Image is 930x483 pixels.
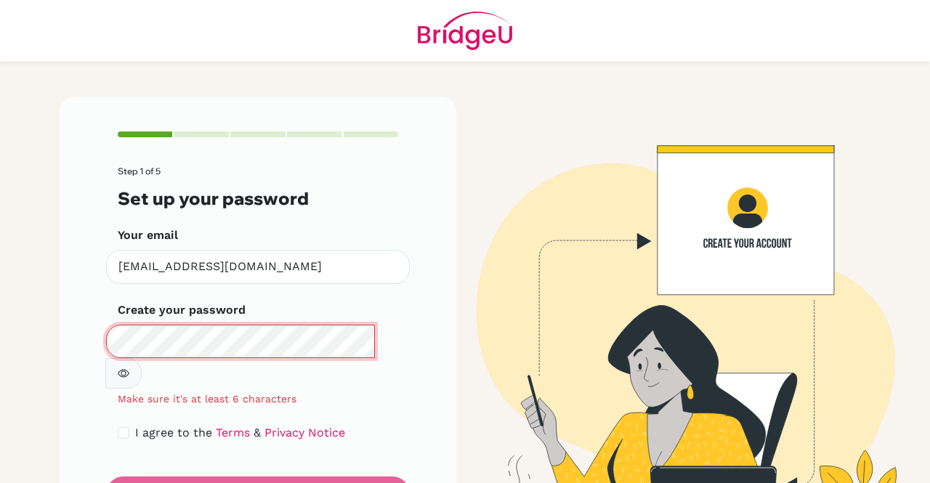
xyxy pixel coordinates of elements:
[264,426,345,439] a: Privacy Notice
[118,301,246,319] label: Create your password
[216,426,250,439] a: Terms
[118,227,178,244] label: Your email
[106,250,410,284] input: Insert your email*
[118,188,398,209] h3: Set up your password
[135,426,212,439] span: I agree to the
[118,166,161,176] span: Step 1 of 5
[254,426,261,439] span: &
[106,391,410,407] div: Make sure it's at least 6 characters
